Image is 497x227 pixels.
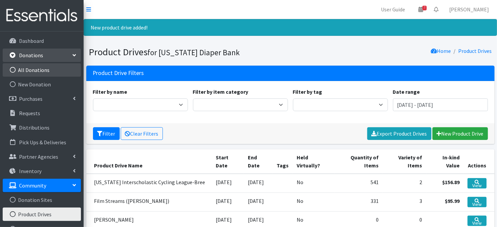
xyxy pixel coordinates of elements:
a: Purchases [3,92,81,105]
td: [US_STATE] Interscholastic Cycling League-Bree [86,174,212,193]
p: Pick Ups & Deliveries [19,139,66,146]
td: 331 [335,193,383,211]
label: Filter by item category [193,88,248,96]
a: 7 [413,3,428,16]
td: Film Streams ([PERSON_NAME]) [86,193,212,211]
a: Community [3,179,81,192]
th: Actions [464,149,495,174]
a: View [468,197,487,207]
a: New Product Drive [432,127,488,140]
p: Purchases [19,95,42,102]
input: January 1, 2011 - December 31, 2011 [393,98,488,111]
h1: Product Drives [89,46,288,58]
td: 541 [335,174,383,193]
div: New product drive added! [84,19,497,36]
a: Home [431,48,451,54]
td: 3 [383,193,426,211]
td: 2 [383,174,426,193]
a: Distributions [3,121,81,134]
a: [PERSON_NAME] [444,3,494,16]
a: User Guide [376,3,410,16]
td: [DATE] [244,193,273,211]
td: No [293,193,335,211]
th: Product Drive Name [86,149,212,174]
span: 7 [422,6,427,10]
strong: $95.99 [445,198,460,204]
td: [DATE] [212,193,244,211]
p: Requests [19,110,40,117]
p: Community [19,182,46,189]
a: New Donation [3,78,81,91]
a: Export Product Drives [367,127,431,140]
p: Distributions [19,124,49,131]
p: Inventory [19,168,41,174]
td: [DATE] [212,174,244,193]
a: Clear Filters [121,127,163,140]
a: Requests [3,106,81,120]
th: Quantity of Items [335,149,383,174]
td: No [293,174,335,193]
a: Product Drives [459,48,492,54]
td: [DATE] [244,174,273,193]
th: Variety of Items [383,149,426,174]
small: for [US_STATE] Diaper Bank [148,48,240,57]
p: Dashboard [19,37,44,44]
label: Filter by tag [293,88,322,96]
a: Product Drives [3,208,81,221]
p: Partner Agencies [19,153,58,160]
a: Pick Ups & Deliveries [3,136,81,149]
label: Filter by name [93,88,127,96]
label: Date range [393,88,420,96]
th: Tags [273,149,293,174]
th: In-kind Value [426,149,464,174]
a: Partner Agencies [3,150,81,163]
a: Donation Sites [3,193,81,207]
a: All Donations [3,63,81,77]
a: View [468,216,487,226]
strong: $156.89 [442,179,460,185]
th: Start Date [212,149,244,174]
a: Donations [3,49,81,62]
a: Inventory [3,164,81,178]
button: Filter [93,127,120,140]
p: Donations [19,52,43,59]
th: Held Virtually? [293,149,335,174]
h3: Product Drive Filters [93,70,144,77]
a: View [468,178,487,188]
th: End Date [244,149,273,174]
a: Dashboard [3,34,81,48]
img: HumanEssentials [3,4,81,27]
